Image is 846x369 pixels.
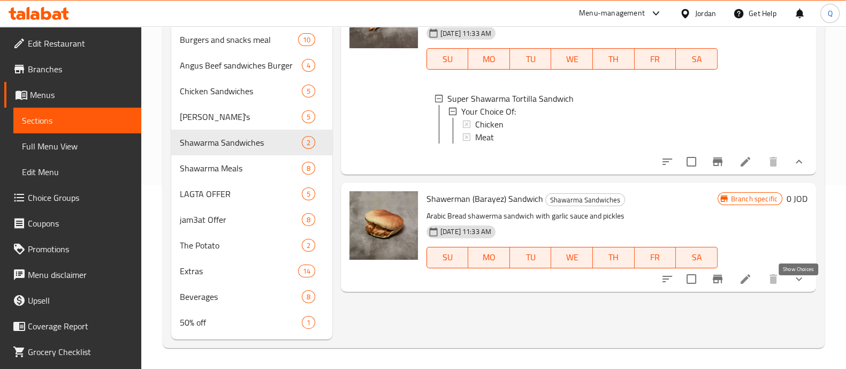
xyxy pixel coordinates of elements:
div: items [302,290,315,303]
span: jam3at Offer [180,213,302,226]
span: 8 [302,215,315,225]
button: SA [676,48,718,70]
svg: Show Choices [792,155,805,168]
a: Edit Restaurant [4,31,141,56]
span: [PERSON_NAME]'s [180,110,302,123]
div: [PERSON_NAME]'s5 [171,104,332,130]
img: Shawerman (Barayez) Sandwich [349,191,418,260]
div: Menu-management [579,7,645,20]
span: Burgers and snacks meal [180,33,298,46]
button: MO [468,247,510,268]
span: Shawarma Sandwiches [546,194,624,206]
span: 1 [302,318,315,328]
a: Full Menu View [13,133,141,159]
a: Coverage Report [4,313,141,339]
div: Beverages [180,290,302,303]
button: MO [468,48,510,70]
span: 2 [302,240,315,251]
span: Angus Beef sandwiches Burger [180,59,302,72]
span: Coupons [28,217,133,230]
span: 50% off [180,316,302,329]
a: Upsell [4,288,141,313]
span: Super Shawarma Tortilla Sandwich [447,92,574,105]
div: jam3at Offer8 [171,207,332,232]
span: Meat [475,131,494,144]
span: TH [597,250,630,265]
a: Edit menu item [739,273,752,285]
div: Shawarma Meals8 [171,155,332,181]
span: WE [555,51,589,67]
span: TH [597,51,630,67]
a: Branches [4,56,141,82]
span: Choice Groups [28,191,133,204]
span: Full Menu View [22,140,133,153]
button: TU [510,48,552,70]
div: 50% off1 [171,310,332,335]
div: items [302,239,315,252]
button: Branch-specific-item [705,149,730,175]
span: 8 [302,163,315,174]
span: 5 [302,86,315,96]
span: Grocery Checklist [28,345,133,358]
span: Promotions [28,243,133,255]
a: Grocery Checklist [4,339,141,365]
p: Arabic Bread shawerma sandwich with garlic sauce and pickles [426,209,718,223]
span: 5 [302,189,315,199]
a: Menu disclaimer [4,262,141,288]
button: WE [551,247,593,268]
span: The Potato [180,239,302,252]
span: MO [472,250,506,265]
div: LAGTA OFFER [180,187,302,200]
span: Edit Restaurant [28,37,133,50]
span: Shawerman (Barayez) Sandwich [426,191,543,207]
span: Branches [28,63,133,76]
span: Chicken Sandwiches [180,85,302,97]
button: sort-choices [654,266,680,292]
div: items [298,265,315,277]
button: FR [635,247,676,268]
a: Choice Groups [4,185,141,210]
span: Extras [180,265,298,277]
span: Shawarma Sandwiches [180,136,302,149]
div: items [302,110,315,123]
button: SU [426,48,468,70]
div: Angus Beef sandwiches Burger4 [171,52,332,78]
div: items [302,85,315,97]
span: SA [680,51,713,67]
button: SU [426,247,468,268]
a: Edit menu item [739,155,752,168]
div: Beverages8 [171,284,332,310]
a: Coupons [4,210,141,236]
span: 4 [302,61,315,71]
span: 2 [302,138,315,148]
span: Branch specific [727,194,782,204]
span: Chicken [475,118,504,131]
div: items [302,162,315,175]
span: Sections [22,114,133,127]
span: Coverage Report [28,320,133,333]
button: show more [786,149,812,175]
a: Menus [4,82,141,108]
h6: 0 JOD [787,191,807,206]
span: Shawarma Meals [180,162,302,175]
a: Promotions [4,236,141,262]
span: 5 [302,112,315,122]
div: items [302,187,315,200]
button: SA [676,247,718,268]
span: Q [827,7,832,19]
button: delete [760,266,786,292]
a: Sections [13,108,141,133]
span: MO [472,51,506,67]
span: WE [555,250,589,265]
button: Branch-specific-item [705,266,730,292]
span: SA [680,250,713,265]
button: FR [635,48,676,70]
div: Extras14 [171,258,332,284]
span: Your Choice Of: [461,105,516,118]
